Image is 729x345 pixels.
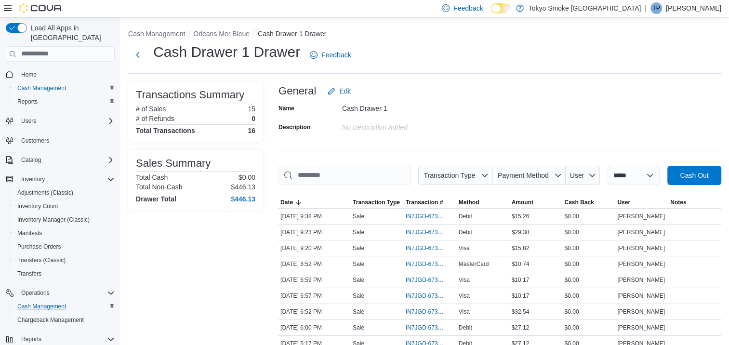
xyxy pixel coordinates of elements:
[353,308,364,316] p: Sale
[529,2,641,14] p: Tokyo Smoke [GEOGRAPHIC_DATA]
[498,172,549,179] span: Payment Method
[136,158,211,169] h3: Sales Summary
[491,13,491,14] span: Dark Mode
[406,292,445,300] span: IN7JGD-6733942
[252,115,255,122] p: 0
[193,30,250,38] button: Orleans Mer Bleue
[2,67,119,81] button: Home
[406,324,445,332] span: IN7JGD-6733559
[10,253,119,267] button: Transfers (Classic)
[617,228,665,236] span: [PERSON_NAME]
[13,254,69,266] a: Transfers (Classic)
[342,119,471,131] div: No Description added
[13,214,115,226] span: Inventory Manager (Classic)
[13,187,77,199] a: Adjustments (Classic)
[13,314,115,326] span: Chargeback Management
[353,292,364,300] p: Sale
[617,199,630,206] span: User
[136,173,168,181] h6: Total Cash
[459,308,470,316] span: Visa
[406,276,445,284] span: IN7JGD-6733952
[617,260,665,268] span: [PERSON_NAME]
[17,202,58,210] span: Inventory Count
[17,154,115,166] span: Catalog
[353,199,400,206] span: Transaction Type
[512,276,530,284] span: $10.17
[339,86,351,96] span: Edit
[512,292,530,300] span: $10.17
[13,227,115,239] span: Manifests
[13,301,70,312] a: Cash Management
[512,199,533,206] span: Amount
[13,82,70,94] a: Cash Management
[17,243,61,251] span: Purchase Orders
[10,199,119,213] button: Inventory Count
[406,199,443,206] span: Transaction #
[21,117,36,125] span: Users
[13,82,115,94] span: Cash Management
[406,244,445,252] span: IN7JGD-6734783
[136,89,244,101] h3: Transactions Summary
[2,153,119,167] button: Catalog
[17,316,84,324] span: Chargeback Management
[404,197,457,208] button: Transaction #
[512,212,530,220] span: $15.26
[351,197,404,208] button: Transaction Type
[17,303,66,310] span: Cash Management
[248,127,255,134] h4: 16
[280,199,293,206] span: Date
[10,81,119,95] button: Cash Management
[17,134,115,146] span: Customers
[13,200,62,212] a: Inventory Count
[136,105,166,113] h6: # of Sales
[353,276,364,284] p: Sale
[353,244,364,252] p: Sale
[2,133,119,147] button: Customers
[424,172,475,179] span: Transaction Type
[510,197,563,208] button: Amount
[512,244,530,252] span: $15.82
[17,115,40,127] button: Users
[406,274,455,286] button: IN7JGD-6733952
[13,96,115,107] span: Reports
[17,287,53,299] button: Operations
[17,287,115,299] span: Operations
[17,84,66,92] span: Cash Management
[17,69,40,80] a: Home
[13,214,93,226] a: Inventory Manager (Classic)
[248,105,255,113] p: 15
[342,101,471,112] div: Cash Drawer 1
[278,258,351,270] div: [DATE] 8:52 PM
[406,258,455,270] button: IN7JGD-6734651
[19,3,63,13] img: Cova
[258,30,326,38] button: Cash Drawer 1 Drawer
[10,213,119,226] button: Inventory Manager (Classic)
[512,324,530,332] span: $27.12
[321,50,351,60] span: Feedback
[457,197,510,208] button: Method
[353,228,364,236] p: Sale
[459,244,470,252] span: Visa
[13,200,115,212] span: Inventory Count
[278,306,351,318] div: [DATE] 6:52 PM
[617,276,665,284] span: [PERSON_NAME]
[2,172,119,186] button: Inventory
[562,242,615,254] div: $0.00
[136,195,176,203] h4: Drawer Total
[17,115,115,127] span: Users
[668,197,721,208] button: Notes
[17,216,90,224] span: Inventory Manager (Classic)
[562,226,615,238] div: $0.00
[278,166,411,185] input: This is a search bar. As you type, the results lower in the page will automatically filter.
[10,186,119,199] button: Adjustments (Classic)
[617,292,665,300] span: [PERSON_NAME]
[564,199,594,206] span: Cash Back
[459,292,470,300] span: Visa
[153,42,300,62] h1: Cash Drawer 1 Drawer
[566,166,600,185] button: User
[459,228,472,236] span: Debit
[278,105,294,112] label: Name
[278,123,310,131] label: Description
[406,306,455,318] button: IN7JGD-6733904
[278,290,351,302] div: [DATE] 6:57 PM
